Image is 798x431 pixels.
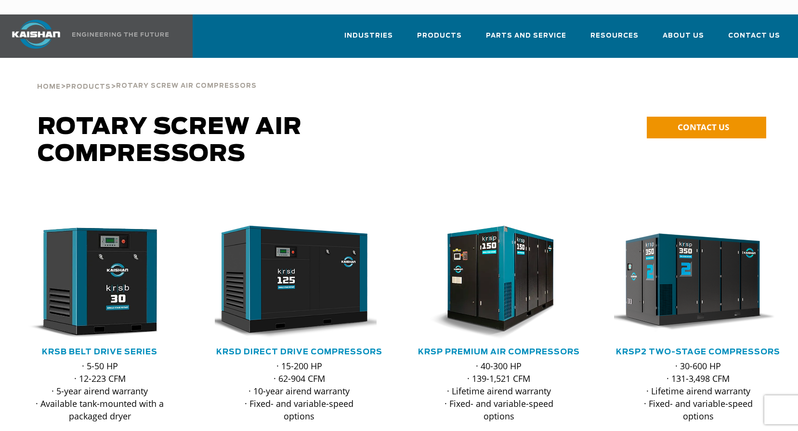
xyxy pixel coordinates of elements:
[663,30,704,41] span: About Us
[417,30,462,41] span: Products
[417,23,462,56] a: Products
[728,30,780,41] span: Contact Us
[678,121,729,133] span: CONTACT US
[614,226,783,339] div: krsp350
[15,226,184,339] div: krsb30
[590,30,639,41] span: Resources
[72,32,169,37] img: Engineering the future
[486,30,566,41] span: Parts and Service
[590,23,639,56] a: Resources
[344,30,393,41] span: Industries
[66,84,111,90] span: Products
[415,226,583,339] div: krsp150
[116,83,257,89] span: Rotary Screw Air Compressors
[215,226,383,339] div: krsd125
[647,117,766,138] a: CONTACT US
[37,58,257,94] div: > >
[234,360,364,422] p: · 15-200 HP · 62-904 CFM · 10-year airend warranty · Fixed- and variable-speed options
[728,23,780,56] a: Contact Us
[418,348,580,356] a: KRSP Premium Air Compressors
[37,82,61,91] a: Home
[633,360,763,422] p: · 30-600 HP · 131-3,498 CFM · Lifetime airend warranty · Fixed- and variable-speed options
[66,82,111,91] a: Products
[407,226,576,339] img: krsp150
[616,348,780,356] a: KRSP2 Two-Stage Compressors
[38,116,302,166] span: Rotary Screw Air Compressors
[607,226,776,339] img: krsp350
[344,23,393,56] a: Industries
[42,348,157,356] a: KRSB Belt Drive Series
[434,360,564,422] p: · 40-300 HP · 139-1,521 CFM · Lifetime airend warranty · Fixed- and variable-speed options
[208,226,377,339] img: krsd125
[663,23,704,56] a: About Us
[486,23,566,56] a: Parts and Service
[8,226,177,339] img: krsb30
[216,348,382,356] a: KRSD Direct Drive Compressors
[37,84,61,90] span: Home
